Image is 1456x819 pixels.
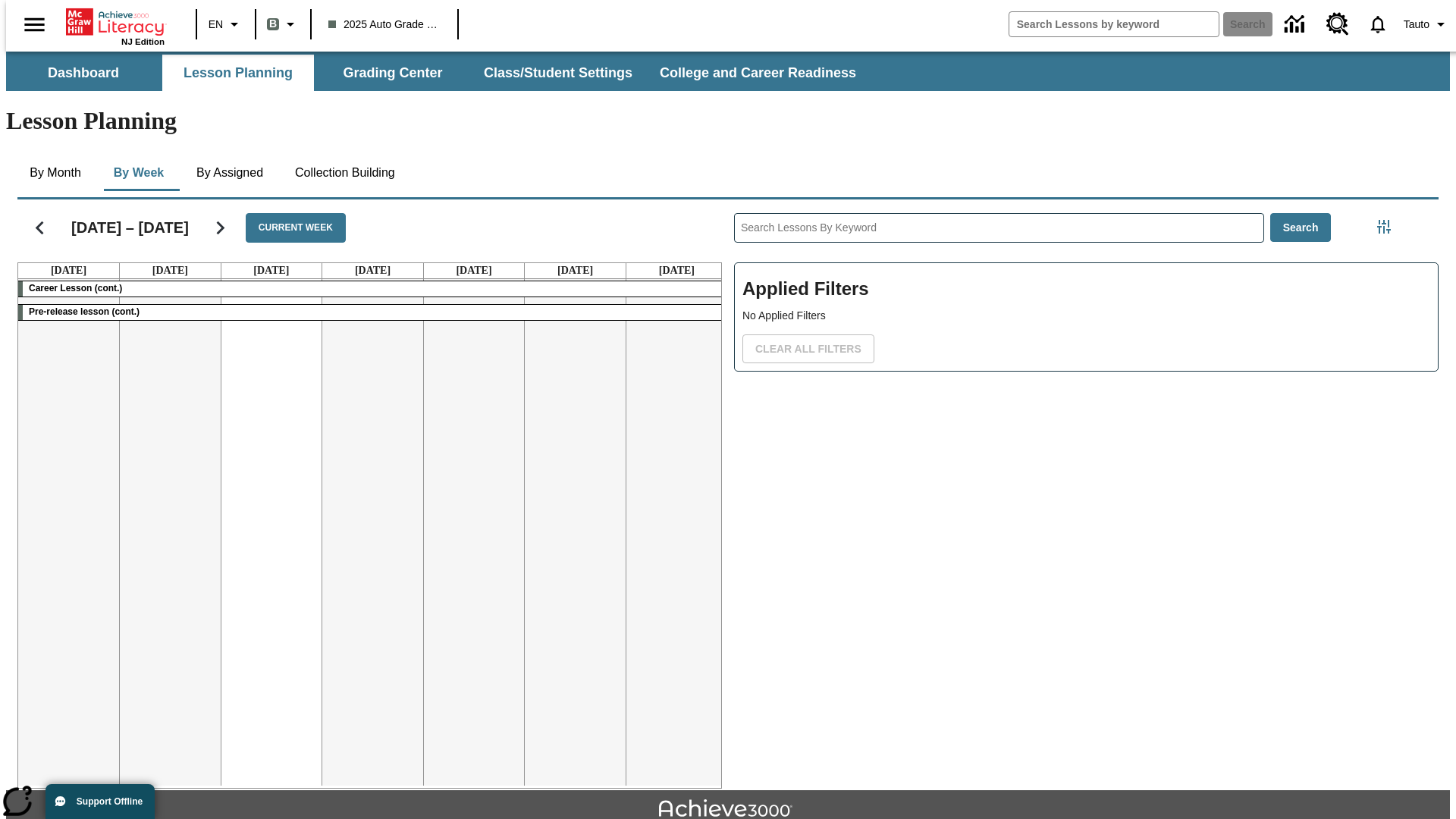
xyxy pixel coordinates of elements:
span: Support Offline [77,796,143,807]
span: EN [209,17,223,33]
button: By Assigned [184,155,275,191]
div: Calendar [5,193,722,789]
input: search field [1009,12,1219,36]
button: By Week [101,155,177,191]
button: Support Offline [45,784,155,819]
button: Search [1270,213,1332,243]
span: Tauto [1404,17,1429,33]
button: Open side menu [12,2,57,47]
a: August 30, 2025 [554,263,596,278]
button: Lesson Planning [162,55,314,91]
div: Career Lesson (cont.) [18,281,727,297]
div: SubNavbar [6,55,870,91]
h2: [DATE] – [DATE] [71,218,189,237]
button: Grading Center [317,55,469,91]
button: Class/Student Settings [472,55,645,91]
button: Collection Building [283,155,407,191]
p: No Applied Filters [742,308,1430,324]
a: August 26, 2025 [149,263,191,278]
button: By Month [17,155,93,191]
h1: Lesson Planning [6,107,1450,135]
button: Filters Side menu [1369,212,1399,242]
span: Career Lesson (cont.) [29,283,122,293]
button: Boost Class color is gray green. Change class color [261,11,306,38]
a: August 28, 2025 [352,263,394,278]
button: Language: EN, Select a language [202,11,250,38]
span: 2025 Auto Grade 1 B [328,17,441,33]
a: August 29, 2025 [453,263,494,278]
a: Data Center [1276,4,1317,45]
span: NJ Edition [121,37,165,46]
div: SubNavbar [6,52,1450,91]
a: August 25, 2025 [48,263,89,278]
div: Pre-release lesson (cont.) [18,305,727,320]
div: Applied Filters [734,262,1439,372]
span: B [269,14,277,33]
div: Home [66,5,165,46]
button: Current Week [246,213,346,243]
button: Next [201,209,240,247]
button: Previous [20,209,59,247]
button: Profile/Settings [1398,11,1456,38]
a: Notifications [1358,5,1398,44]
a: August 31, 2025 [656,263,698,278]
a: August 27, 2025 [250,263,292,278]
span: Pre-release lesson (cont.) [29,306,140,317]
div: Search [722,193,1439,789]
input: Search Lessons By Keyword [735,214,1263,242]
button: Dashboard [8,55,159,91]
h2: Applied Filters [742,271,1430,308]
a: Home [66,7,165,37]
a: Resource Center, Will open in new tab [1317,4,1358,45]
button: College and Career Readiness [648,55,868,91]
